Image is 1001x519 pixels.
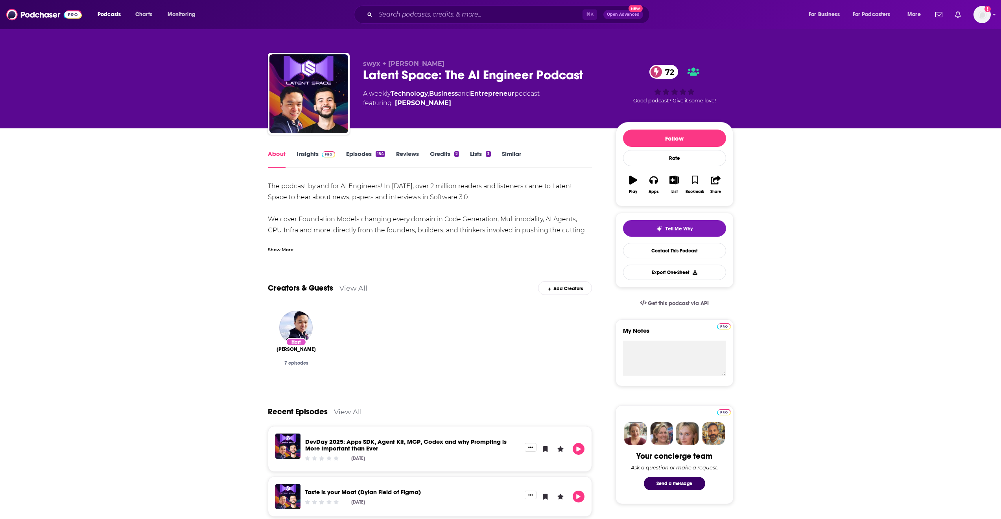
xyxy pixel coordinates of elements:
[274,360,318,366] div: 7 episodes
[538,281,592,295] div: Add Creators
[649,65,678,79] a: 72
[853,9,890,20] span: For Podcasters
[623,327,726,341] label: My Notes
[573,443,584,455] button: Play
[973,6,991,23] img: User Profile
[286,338,306,346] div: Host
[624,422,647,445] img: Sydney Profile
[351,499,365,505] div: [DATE]
[346,150,385,168] a: Episodes154
[685,171,705,199] button: Bookmark
[973,6,991,23] button: Show profile menu
[458,90,470,97] span: and
[932,8,946,21] a: Show notifications dropdown
[376,8,583,21] input: Search podcasts, credits, & more...
[702,422,725,445] img: Jon Profile
[623,243,726,258] a: Contact This Podcast
[130,8,157,21] a: Charts
[279,311,313,344] img: Shawn Wang
[277,346,316,352] a: Shawn Wang
[665,226,693,232] span: Tell Me Why
[717,408,731,415] a: Pro website
[631,464,718,471] div: Ask a question or make a request.
[470,90,514,97] a: Entrepreneur
[268,283,333,293] a: Creators & Guests
[633,98,716,104] span: Good podcast? Give it some love!
[907,9,921,20] span: More
[676,422,699,445] img: Jules Profile
[269,54,348,133] img: Latent Space: The AI Engineer Podcast
[268,181,592,313] div: The podcast by and for AI Engineers! In [DATE], over 2 million readers and listeners came to Late...
[162,8,206,21] button: open menu
[555,443,566,455] button: Leave a Rating
[304,456,339,462] div: Community Rating: 0 out of 5
[268,150,286,168] a: About
[98,9,121,20] span: Podcasts
[391,90,428,97] a: Technology
[607,13,640,17] span: Open Advanced
[649,189,659,194] div: Apps
[583,9,597,20] span: ⌘ K
[634,294,715,313] a: Get this podcast via API
[664,171,684,199] button: List
[486,151,490,157] div: 3
[351,456,365,461] div: [DATE]
[573,491,584,502] button: Play
[376,151,385,157] div: 154
[429,90,458,97] a: Business
[623,130,726,147] button: Follow
[717,322,731,330] a: Pro website
[396,150,419,168] a: Reviews
[322,151,336,158] img: Podchaser Pro
[540,491,551,502] button: Bookmark Episode
[470,150,490,168] a: Lists3
[430,150,459,168] a: Credits2
[363,60,444,67] span: swyx + [PERSON_NAME]
[657,65,678,79] span: 72
[629,189,637,194] div: Play
[555,491,566,502] button: Leave a Rating
[848,8,902,21] button: open menu
[629,5,643,12] span: New
[305,438,507,452] a: DevDay 2025: Apps SDK, Agent Kit, MCP, Codex and why Prompting is More Important than Ever
[710,189,721,194] div: Share
[648,300,709,307] span: Get this podcast via API
[454,151,459,157] div: 2
[902,8,931,21] button: open menu
[650,422,673,445] img: Barbara Profile
[623,220,726,237] button: tell me why sparkleTell Me Why
[339,284,367,292] a: View All
[705,171,726,199] button: Share
[361,6,657,24] div: Search podcasts, credits, & more...
[671,189,678,194] div: List
[268,407,328,417] a: Recent Episodes
[428,90,429,97] span: ,
[363,98,540,108] span: featuring
[616,60,734,109] div: 72Good podcast? Give it some love!
[277,346,316,352] span: [PERSON_NAME]
[6,7,82,22] img: Podchaser - Follow, Share and Rate Podcasts
[92,8,131,21] button: open menu
[643,171,664,199] button: Apps
[135,9,152,20] span: Charts
[304,499,339,505] div: Community Rating: 0 out of 5
[623,171,643,199] button: Play
[603,10,643,19] button: Open AdvancedNew
[540,443,551,455] button: Bookmark Episode
[275,484,300,509] img: Taste is your Moat (Dylan Field of Figma)
[168,9,195,20] span: Monitoring
[275,434,300,459] img: DevDay 2025: Apps SDK, Agent Kit, MCP, Codex and why Prompting is More Important than Ever
[644,477,705,490] button: Send a message
[395,98,451,108] a: Shawn Wang
[502,150,521,168] a: Similar
[525,443,536,452] button: Show More Button
[686,189,704,194] div: Bookmark
[297,150,336,168] a: InsightsPodchaser Pro
[984,6,991,12] svg: Add a profile image
[305,488,421,496] a: Taste is your Moat (Dylan Field of Figma)
[656,226,662,232] img: tell me why sparkle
